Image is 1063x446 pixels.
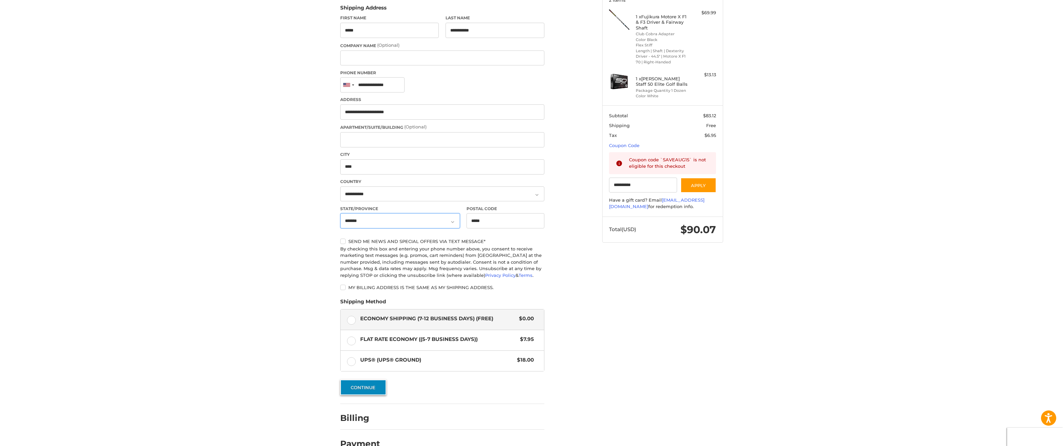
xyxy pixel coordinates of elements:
a: Coupon Code [609,143,639,148]
span: Subtotal [609,113,628,118]
label: First Name [340,15,439,21]
label: Country [340,179,544,185]
h4: 1 x [PERSON_NAME] Staff 50 Elite Golf Balls [636,76,688,87]
button: Apply [680,178,716,193]
label: My billing address is the same as my shipping address. [340,285,544,290]
span: Total (USD) [609,226,636,232]
span: $7.95 [517,336,534,343]
li: Color Black [636,37,688,43]
small: (Optional) [377,42,399,48]
label: Company Name [340,42,544,49]
li: Flex Stiff [636,42,688,48]
span: $0.00 [516,315,534,323]
li: Package Quantity 1 Dozen [636,88,688,94]
span: $6.95 [704,133,716,138]
label: Last Name [446,15,544,21]
span: UPS® (UPS® Ground) [360,356,514,364]
small: (Optional) [404,124,427,129]
li: Length | Shaft | Dexterity Driver - 44.5" | Motore X F1 70 | Right-Handed [636,48,688,65]
iframe: Google Customer Reviews [1007,428,1063,446]
button: Continue [340,380,386,395]
span: $83.12 [703,113,716,118]
span: Shipping [609,123,630,128]
legend: Shipping Method [340,298,386,309]
label: City [340,151,544,158]
div: $69.99 [689,9,716,16]
input: Gift Certificate or Coupon Code [609,178,677,193]
div: Coupon code `SAVEAUG15` is not eligible for this checkout [629,157,710,170]
li: Club Cobra Adapter [636,31,688,37]
span: Tax [609,133,617,138]
span: Economy Shipping (7-12 Business Days) (Free) [360,315,516,323]
label: State/Province [340,206,460,212]
span: Free [706,123,716,128]
div: By checking this box and entering your phone number above, you consent to receive marketing text ... [340,246,544,279]
span: $18.00 [514,356,534,364]
li: Color White [636,93,688,99]
span: $90.07 [680,223,716,236]
label: Phone Number [340,70,544,76]
label: Postal Code [467,206,544,212]
a: Terms [519,272,533,278]
label: Send me news and special offers via text message* [340,239,544,244]
h4: 1 x Fujikura Motore X F1 & F3 Driver & Fairway Shaft [636,14,688,31]
label: Address [340,97,544,103]
label: Apartment/Suite/Building [340,124,544,130]
div: $13.13 [689,72,716,78]
h2: Billing [340,413,380,423]
div: United States: +1 [341,78,356,92]
legend: Shipping Address [340,4,387,15]
a: Privacy Policy [485,272,516,278]
div: Have a gift card? Email for redemption info. [609,197,716,210]
span: Flat Rate Economy ((5-7 Business Days)) [360,336,517,343]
